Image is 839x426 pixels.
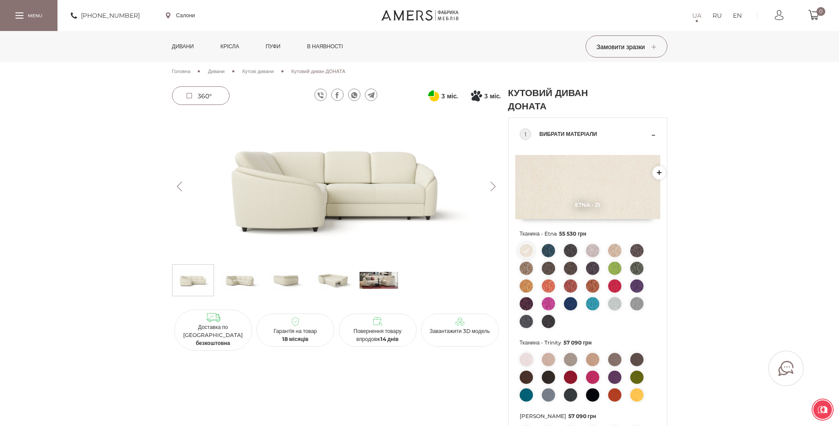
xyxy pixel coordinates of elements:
[360,267,398,294] img: s_
[563,339,592,346] span: 57 090 грн
[166,12,195,19] a: Салони
[380,336,399,342] b: 14 днів
[559,230,586,237] span: 55 530 грн
[174,267,212,294] img: Кутовий диван ДОНАТА s-0
[242,67,274,75] a: Кутові дивани
[172,68,191,74] span: Головна
[220,267,259,294] img: Кутовий диван ДОНАТА s-1
[515,155,660,219] img: Etna - 21
[208,67,225,75] a: Дивани
[540,129,649,139] span: Вибрати матеріали
[586,35,667,58] button: Замовити зразки
[568,413,597,419] span: 57 090 грн
[165,31,201,62] a: Дивани
[342,327,413,343] p: Повернення товару впродовж
[425,327,495,335] p: Завантажити 3D модель
[260,327,331,343] p: Гарантія на товар
[214,31,245,62] a: Крісла
[484,91,501,101] span: 3 міс.
[313,267,352,294] img: Кутовий диван ДОНАТА s-3
[172,67,191,75] a: Головна
[597,43,656,51] span: Замовити зразки
[331,89,344,101] a: facebook
[267,267,305,294] img: Кутовий диван ДОНАТА s-2
[713,10,722,21] a: RU
[178,323,249,347] p: Доставка по [GEOGRAPHIC_DATA]
[520,128,531,140] div: 1
[365,89,377,101] a: telegram
[520,411,656,422] span: [PERSON_NAME]
[486,182,501,191] button: Next
[314,89,327,101] a: viber
[71,10,140,21] a: [PHONE_NUMBER]
[733,10,742,21] a: EN
[208,68,225,74] span: Дивани
[471,90,482,101] svg: Покупка частинами від Монобанку
[172,113,501,260] img: Кутовий диван ДОНАТА -0
[196,340,230,346] b: безкоштовна
[520,337,656,349] span: Тканина - Trinity
[692,10,701,21] a: UA
[428,90,439,101] svg: Оплата частинами від ПриватБанку
[348,89,360,101] a: whatsapp
[172,182,188,191] button: Previous
[198,92,212,100] span: 360°
[816,7,825,16] span: 0
[172,86,230,105] a: 360°
[259,31,287,62] a: Пуфи
[520,228,656,240] span: Тканина - Etna
[242,68,274,74] span: Кутові дивани
[282,336,309,342] b: 18 місяців
[300,31,349,62] a: в наявності
[508,86,610,113] h1: Кутовий диван ДОНАТА
[515,201,660,208] span: Etna - 21
[441,91,458,101] span: 3 міс.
